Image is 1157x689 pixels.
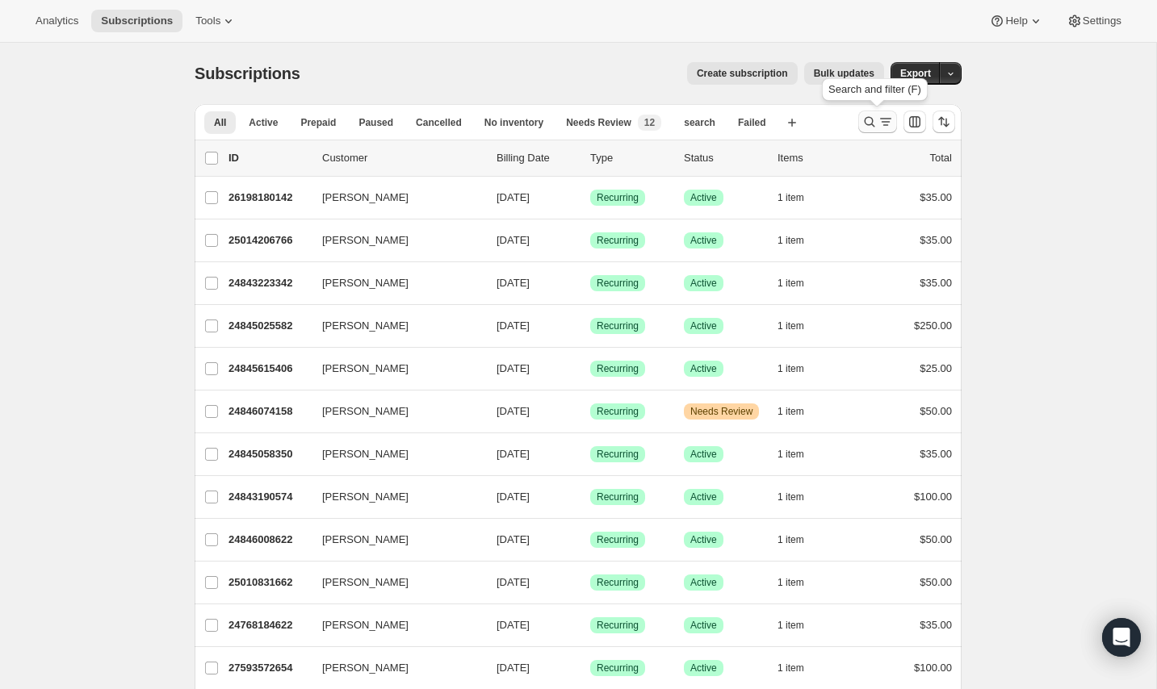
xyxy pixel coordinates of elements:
span: [DATE] [497,448,530,460]
span: 1 item [778,662,804,674]
button: [PERSON_NAME] [312,612,474,638]
span: Needs Review [566,116,631,129]
span: [DATE] [497,491,530,503]
p: 24843223342 [228,275,309,291]
p: Customer [322,150,484,166]
p: 25014206766 [228,232,309,248]
p: 24768184622 [228,617,309,633]
span: $35.00 [920,619,952,631]
button: 1 item [778,229,822,252]
p: ID [228,150,309,166]
p: Total [930,150,952,166]
div: 24845058350[PERSON_NAME][DATE]SuccessRecurringSuccessActive1 item$35.00 [228,443,952,466]
span: Subscriptions [195,65,300,82]
span: $50.00 [920,533,952,545]
span: $50.00 [920,405,952,417]
span: Cancelled [416,116,462,129]
span: Recurring [597,234,639,247]
span: [PERSON_NAME] [322,232,409,248]
button: 1 item [778,443,822,466]
div: 24846008622[PERSON_NAME][DATE]SuccessRecurringSuccessActive1 item$50.00 [228,528,952,551]
span: [PERSON_NAME] [322,489,409,505]
span: Help [1005,15,1027,27]
div: 25014206766[PERSON_NAME][DATE]SuccessRecurringSuccessActive1 item$35.00 [228,229,952,252]
button: Create new view [779,111,805,134]
span: Active [690,362,717,375]
div: Type [590,150,671,166]
span: [DATE] [497,362,530,374]
span: All [214,116,226,129]
span: [PERSON_NAME] [322,532,409,548]
span: Paused [358,116,393,129]
span: $35.00 [920,234,952,246]
button: Sort the results [933,111,955,133]
span: Failed [738,116,766,129]
button: [PERSON_NAME] [312,527,474,553]
span: Active [690,448,717,461]
button: Export [891,62,941,85]
span: [PERSON_NAME] [322,574,409,591]
span: Active [690,191,717,204]
button: Tools [186,10,246,32]
button: 1 item [778,315,822,337]
span: [PERSON_NAME] [322,190,409,206]
span: 1 item [778,362,804,375]
span: 1 item [778,405,804,418]
span: [PERSON_NAME] [322,361,409,377]
span: Active [690,576,717,589]
span: $100.00 [914,491,952,503]
p: 26198180142 [228,190,309,206]
span: Prepaid [300,116,336,129]
span: Settings [1083,15,1121,27]
div: 24843223342[PERSON_NAME][DATE]SuccessRecurringSuccessActive1 item$35.00 [228,272,952,294]
span: 1 item [778,448,804,461]
button: Analytics [26,10,88,32]
span: Needs Review [690,405,752,418]
span: $25.00 [920,362,952,374]
span: Subscriptions [101,15,173,27]
span: Recurring [597,619,639,632]
span: Analytics [36,15,78,27]
span: 12 [644,116,655,129]
span: Tools [195,15,220,27]
button: [PERSON_NAME] [312,399,474,424]
button: 1 item [778,657,822,679]
p: 24845025582 [228,318,309,334]
div: Items [778,150,858,166]
span: [PERSON_NAME] [322,403,409,420]
button: [PERSON_NAME] [312,484,474,510]
div: IDCustomerBilling DateTypeStatusItemsTotal [228,150,952,166]
div: 25010831662[PERSON_NAME][DATE]SuccessRecurringSuccessActive1 item$50.00 [228,571,952,594]
button: 1 item [778,614,822,637]
button: [PERSON_NAME] [312,356,474,382]
span: $35.00 [920,277,952,289]
button: [PERSON_NAME] [312,441,474,467]
span: Recurring [597,448,639,461]
p: 27593572654 [228,660,309,676]
button: 1 item [778,486,822,508]
p: 24843190574 [228,489,309,505]
button: [PERSON_NAME] [312,570,474,595]
p: 24846074158 [228,403,309,420]
span: Create subscription [697,67,788,80]
span: Export [900,67,931,80]
button: Settings [1057,10,1131,32]
span: Active [690,619,717,632]
span: [DATE] [497,576,530,588]
div: 27593572654[PERSON_NAME][DATE]SuccessRecurringSuccessActive1 item$100.00 [228,657,952,679]
span: [PERSON_NAME] [322,275,409,291]
span: 1 item [778,576,804,589]
span: Recurring [597,576,639,589]
span: [PERSON_NAME] [322,446,409,462]
span: Active [690,662,717,674]
button: 1 item [778,357,822,380]
p: Status [684,150,765,166]
div: Open Intercom Messenger [1102,618,1141,657]
span: [PERSON_NAME] [322,617,409,633]
div: 24843190574[PERSON_NAME][DATE]SuccessRecurringSuccessActive1 item$100.00 [228,486,952,508]
span: Recurring [597,277,639,290]
span: 1 item [778,234,804,247]
span: Active [690,277,717,290]
button: Bulk updates [804,62,884,85]
div: 24845615406[PERSON_NAME][DATE]SuccessRecurringSuccessActive1 item$25.00 [228,357,952,380]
